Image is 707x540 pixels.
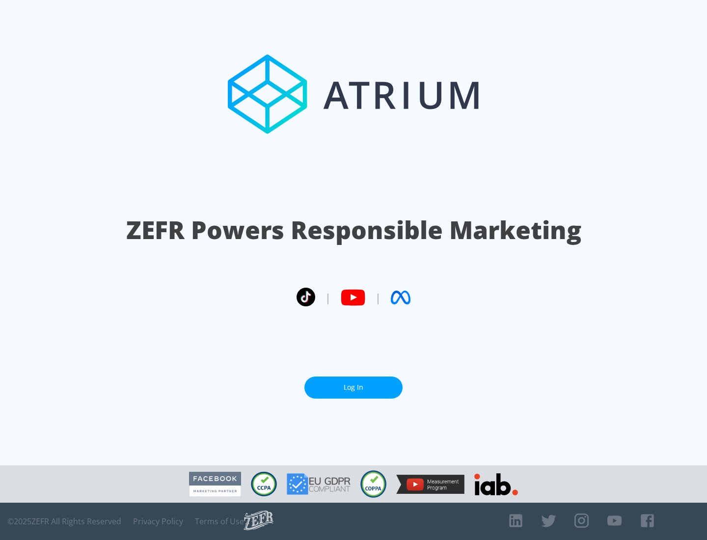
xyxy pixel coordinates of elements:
img: Facebook Marketing Partner [189,472,241,497]
span: © 2025 ZEFR All Rights Reserved [7,516,121,526]
img: CCPA Compliant [251,472,277,496]
a: Log In [304,377,403,399]
img: GDPR Compliant [287,473,351,495]
a: Terms of Use [195,516,244,526]
span: | [375,290,381,305]
span: | [325,290,331,305]
img: IAB [474,473,518,495]
h1: ZEFR Powers Responsible Marketing [126,213,581,247]
img: YouTube Measurement Program [396,475,464,494]
a: Privacy Policy [133,516,183,526]
img: COPPA Compliant [360,470,386,498]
